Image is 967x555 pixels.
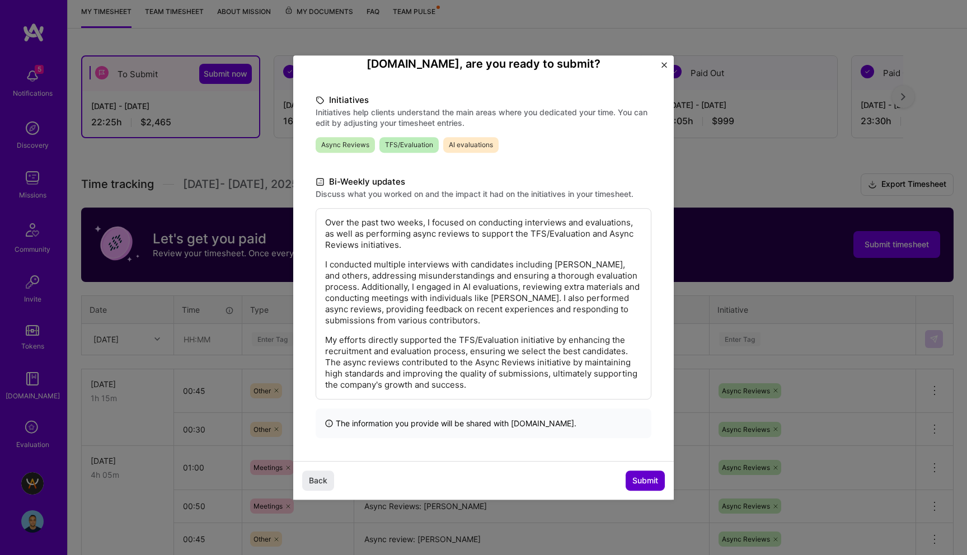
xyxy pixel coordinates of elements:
h4: What is written here will be shared with the team at [DOMAIN_NAME] , are you ready to submit? [316,42,651,71]
button: Submit [626,471,665,491]
span: Back [309,475,327,486]
span: AI evaluations [443,137,499,153]
div: The information you provide will be shared with [DOMAIN_NAME] . [316,408,651,438]
label: Initiatives [316,93,651,107]
i: icon DocumentBlack [316,176,325,189]
button: Close [661,62,667,74]
p: I conducted multiple interviews with candidates including [PERSON_NAME], and others, addressing m... [325,259,642,326]
p: Over the past two weeks, I focused on conducting interviews and evaluations, as well as performin... [325,217,642,251]
span: Async Reviews [316,137,375,153]
button: Back [302,471,334,491]
span: TFS/Evaluation [379,137,439,153]
label: Initiatives help clients understand the main areas where you dedicated your time. You can edit by... [316,107,651,128]
i: icon InfoBlack [325,417,334,429]
i: icon TagBlack [316,94,325,107]
span: Submit [632,475,658,486]
label: Discuss what you worked on and the impact it had on the initiatives in your timesheet. [316,189,651,199]
p: My efforts directly supported the TFS/Evaluation initiative by enhancing the recruitment and eval... [325,335,642,391]
label: Bi-Weekly updates [316,175,651,189]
